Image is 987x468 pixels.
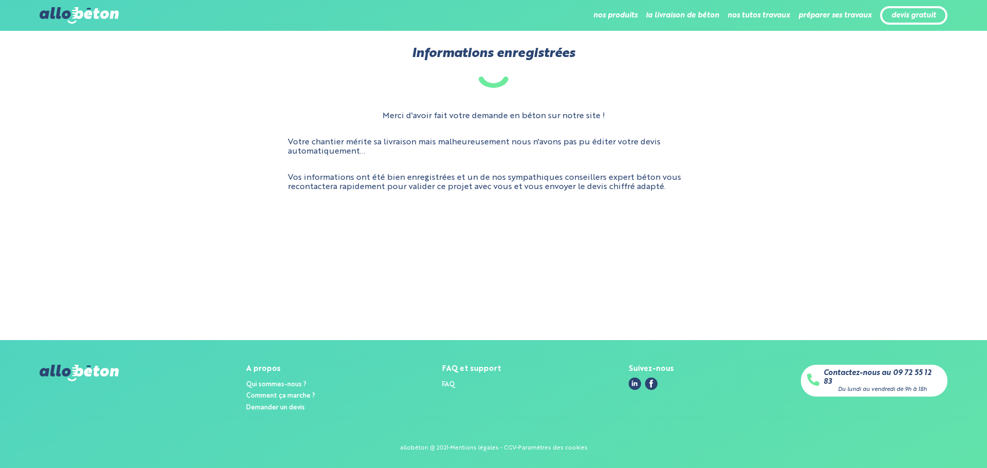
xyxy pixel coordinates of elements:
img: allobéton [40,365,119,381]
a: CGV [504,445,516,451]
li: préparer ses travaux [798,3,872,28]
a: devis gratuit [891,11,936,20]
a: Qui sommes-nous ? [246,381,306,388]
a: Mentions légales [450,445,499,451]
div: Du lundi au vendredi de 9h à 18h [838,386,927,393]
iframe: Help widget launcher [895,428,976,457]
p: Vos informations ont été bien enregistrées et un de nos sympathiques conseillers expert béton vou... [288,173,699,192]
div: Suivez-nous [629,365,674,373]
div: - [448,445,450,452]
li: nos tutos travaux [727,3,790,28]
a: Comment ça marche ? [246,392,315,399]
div: FAQ et support [442,365,501,373]
li: la livraison de béton [646,3,719,28]
a: FAQ [442,381,455,388]
a: Demander un devis [246,404,305,411]
p: Votre chantier mérite sa livraison mais malheureusement nous n'avons pas pu éditer votre devis au... [288,138,699,157]
div: allobéton @ 2021 [400,445,448,452]
a: Contactez-nous au 09 72 55 12 83 [824,369,941,386]
img: allobéton [40,7,119,24]
div: - [516,445,518,452]
p: Merci d'avoir fait votre demande en béton sur notre site ! [382,111,605,121]
li: nos produits [593,3,637,28]
span: - [500,445,502,451]
div: A propos [246,365,315,373]
a: Paramètres des cookies [518,445,588,451]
